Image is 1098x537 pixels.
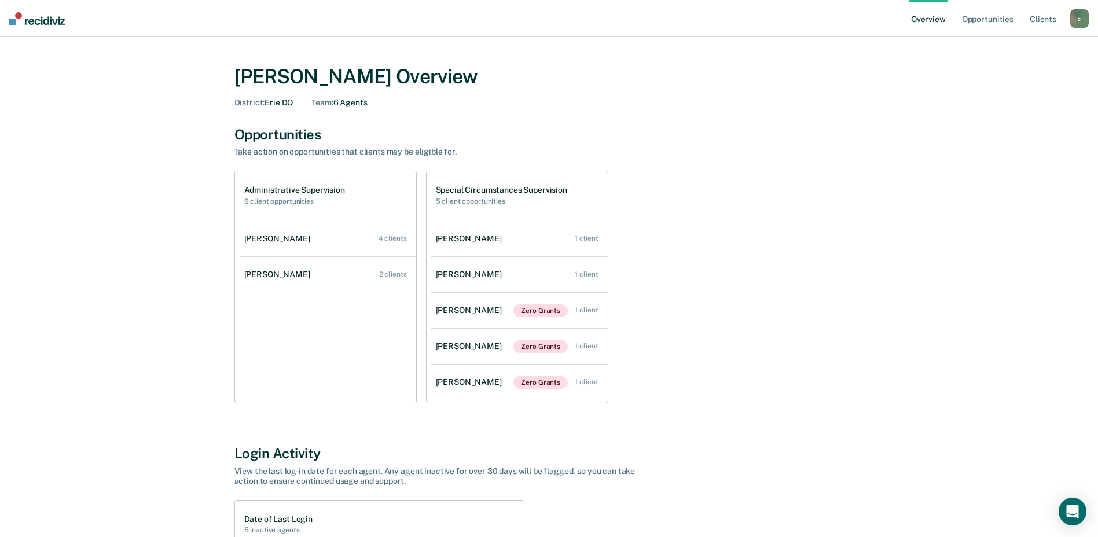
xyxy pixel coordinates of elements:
[240,222,416,255] a: [PERSON_NAME] 4 clients
[234,445,864,462] div: Login Activity
[234,65,864,89] div: [PERSON_NAME] Overview
[436,185,567,195] h1: Special Circumstances Supervision
[234,147,640,157] div: Take action on opportunities that clients may be eligible for.
[513,376,568,389] span: Zero Grants
[1070,9,1089,28] button: c
[513,340,568,353] span: Zero Grants
[575,342,598,350] div: 1 client
[234,126,864,143] div: Opportunities
[244,514,313,524] h1: Date of Last Login
[234,466,640,486] div: View the last log-in date for each agent. Any agent inactive for over 30 days will be flagged, so...
[311,98,333,107] span: Team :
[431,258,608,291] a: [PERSON_NAME] 1 client
[436,306,506,315] div: [PERSON_NAME]
[431,222,608,255] a: [PERSON_NAME] 1 client
[513,304,568,317] span: Zero Grants
[244,270,315,279] div: [PERSON_NAME]
[234,98,265,107] span: District :
[431,365,608,400] a: [PERSON_NAME]Zero Grants 1 client
[436,341,506,351] div: [PERSON_NAME]
[244,185,345,195] h1: Administrative Supervision
[379,234,407,242] div: 4 clients
[311,98,367,108] div: 6 Agents
[244,197,345,205] h2: 6 client opportunities
[575,306,598,314] div: 1 client
[240,258,416,291] a: [PERSON_NAME] 2 clients
[575,234,598,242] div: 1 client
[575,270,598,278] div: 1 client
[436,377,506,387] div: [PERSON_NAME]
[575,378,598,386] div: 1 client
[244,234,315,244] div: [PERSON_NAME]
[436,234,506,244] div: [PERSON_NAME]
[431,293,608,329] a: [PERSON_NAME]Zero Grants 1 client
[379,270,407,278] div: 2 clients
[431,329,608,365] a: [PERSON_NAME]Zero Grants 1 client
[436,197,567,205] h2: 5 client opportunities
[244,526,313,534] h2: 5 inactive agents
[436,270,506,279] div: [PERSON_NAME]
[9,12,65,25] img: Recidiviz
[234,98,293,108] div: Erie DO
[1059,498,1086,525] div: Open Intercom Messenger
